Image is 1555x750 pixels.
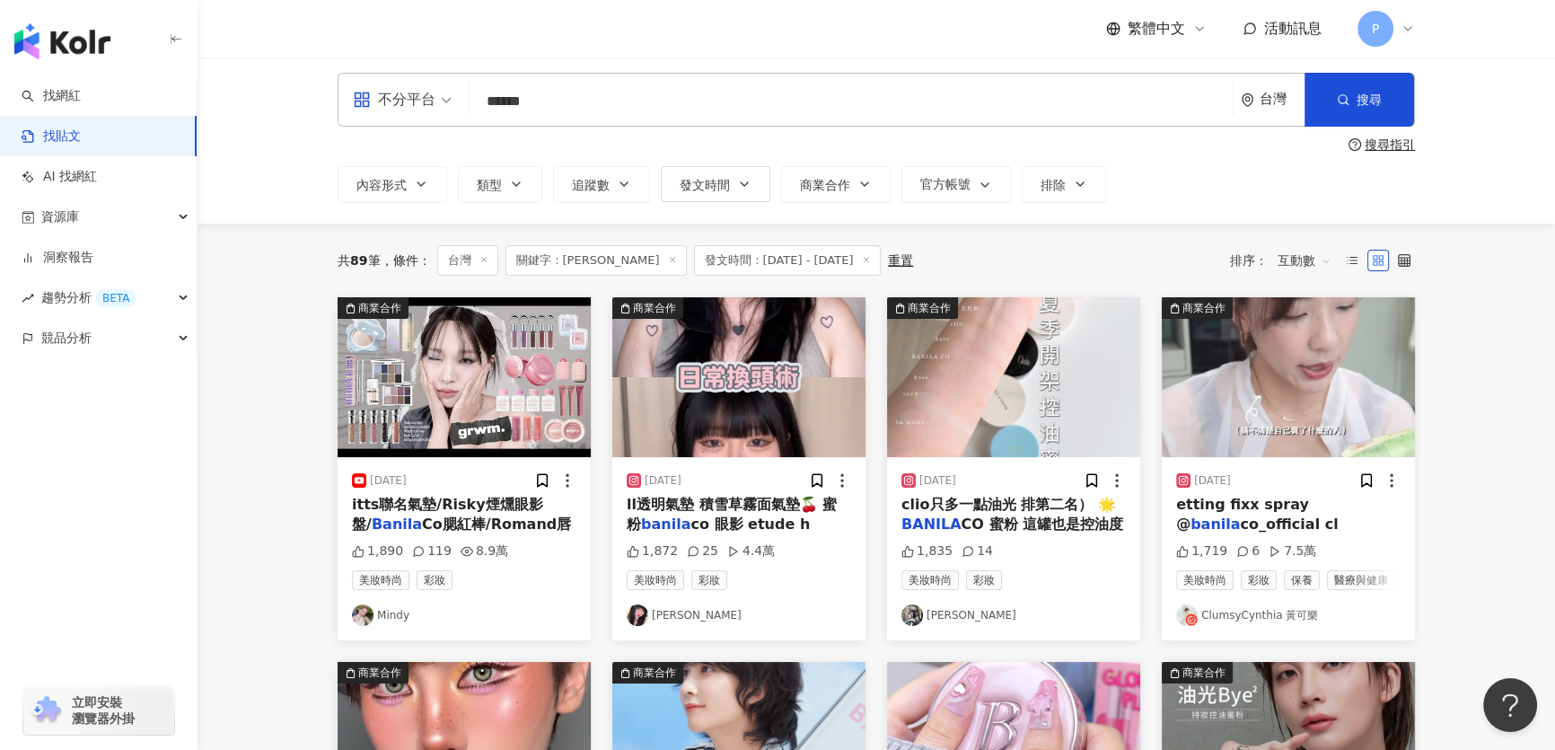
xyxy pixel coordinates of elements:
[1176,543,1227,560] div: 1,719
[694,245,881,276] span: 發文時間：[DATE] - [DATE]
[1162,297,1415,457] button: 商業合作
[338,253,380,268] div: 共 筆
[338,297,591,457] img: post-image
[612,297,865,457] button: 商業合作
[1176,496,1309,533] span: etting fixx spray @
[1305,73,1414,127] button: 搜尋
[22,249,93,267] a: 洞察報告
[356,178,407,192] span: 內容形式
[338,166,447,202] button: 內容形式
[22,87,81,105] a: search找網紅
[338,297,591,457] button: 商業合作
[691,570,727,590] span: 彩妝
[627,604,648,626] img: KOL Avatar
[1372,19,1379,39] span: P
[352,604,373,626] img: KOL Avatar
[901,604,923,626] img: KOL Avatar
[41,278,136,318] span: 趨勢分析
[920,177,971,191] span: 官方帳號
[1240,516,1338,533] span: co_official cl
[680,178,730,192] span: 發文時間
[627,570,684,590] span: 美妝時尚
[553,166,650,202] button: 追蹤數
[358,299,401,317] div: 商業合作
[901,166,1011,202] button: 官方帳號
[1241,93,1254,107] span: environment
[633,664,676,682] div: 商業合作
[901,604,1126,626] a: KOL Avatar[PERSON_NAME]
[1041,178,1066,192] span: 排除
[1327,570,1395,590] span: 醫療與健康
[380,253,430,268] span: 條件 ：
[22,168,97,186] a: AI 找網紅
[1241,570,1277,590] span: 彩妝
[800,178,850,192] span: 商業合作
[887,297,1140,457] button: 商業合作
[901,570,959,590] span: 美妝時尚
[1365,137,1415,152] div: 搜尋指引
[1236,543,1260,560] div: 6
[908,299,951,317] div: 商業合作
[352,543,403,560] div: 1,890
[41,197,79,237] span: 資源庫
[1022,166,1106,202] button: 排除
[888,253,913,268] div: 重置
[358,664,401,682] div: 商業合作
[41,318,92,358] span: 競品分析
[352,604,576,626] a: KOL AvatarMindy
[919,473,956,489] div: [DATE]
[1190,516,1240,533] mark: banila
[353,85,435,114] div: 不分平台
[29,696,64,725] img: chrome extension
[1264,20,1322,37] span: 活動訊息
[633,299,676,317] div: 商業合作
[95,289,136,307] div: BETA
[1284,570,1320,590] span: 保養
[661,166,770,202] button: 發文時間
[1128,19,1185,39] span: 繁體中文
[350,253,367,268] span: 89
[352,570,409,590] span: 美妝時尚
[1357,93,1382,107] span: 搜尋
[372,516,422,533] mark: Banila
[1176,570,1234,590] span: 美妝時尚
[14,23,110,59] img: logo
[962,543,993,560] div: 14
[781,166,891,202] button: 商業合作
[627,543,678,560] div: 1,872
[23,686,174,735] a: chrome extension立即安裝 瀏覽器外掛
[1483,678,1537,732] iframe: Help Scout Beacon - Open
[477,178,502,192] span: 類型
[437,245,498,276] span: 台灣
[1230,246,1341,275] div: 排序：
[1349,138,1361,151] span: question-circle
[901,496,1116,513] span: clio只多一點油光 排第二名） 🌟
[352,496,543,533] span: itts聯名氣墊/Risky煙燻眼影盤/
[22,128,81,146] a: 找貼文
[572,178,610,192] span: 追蹤數
[417,570,452,590] span: 彩妝
[901,543,953,560] div: 1,835
[1269,543,1316,560] div: 7.5萬
[627,496,837,533] span: ll透明氣墊 積雪草霧面氣墊🍒 蜜粉
[461,543,508,560] div: 8.9萬
[1182,664,1226,682] div: 商業合作
[353,91,371,109] span: appstore
[412,543,452,560] div: 119
[505,245,687,276] span: 關鍵字：[PERSON_NAME]
[690,516,810,533] span: co 眼影 etude h
[22,292,34,304] span: rise
[1176,604,1401,626] a: KOL AvatarClumsyCynthia 黃可樂
[962,516,1123,533] span: CO 蜜粉 這罐也是控油度
[1182,299,1226,317] div: 商業合作
[727,543,775,560] div: 4.4萬
[687,543,718,560] div: 25
[887,297,1140,457] img: post-image
[966,570,1002,590] span: 彩妝
[627,604,851,626] a: KOL Avatar[PERSON_NAME]
[1194,473,1231,489] div: [DATE]
[641,516,690,533] mark: banila
[1260,92,1305,107] div: 台灣
[1162,297,1415,457] img: post-image
[370,473,407,489] div: [DATE]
